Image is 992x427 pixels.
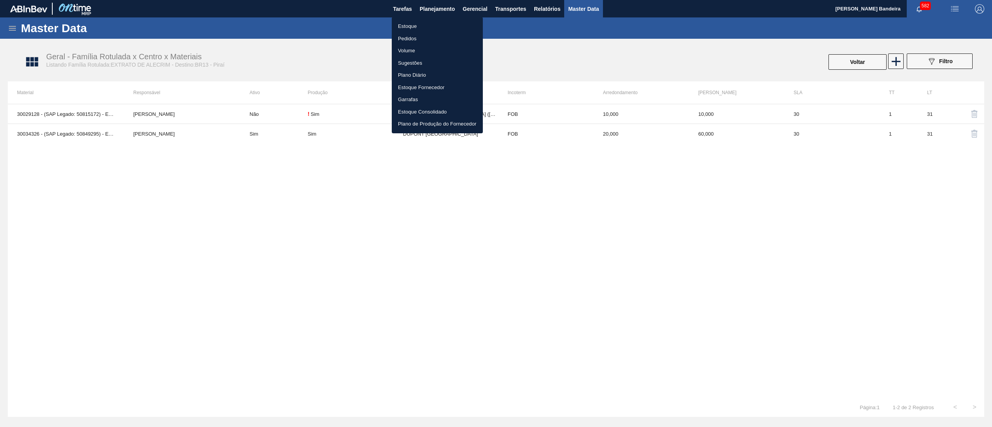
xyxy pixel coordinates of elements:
[392,20,483,33] a: Estoque
[392,69,483,81] a: Plano Diário
[392,106,483,118] a: Estoque Consolidado
[392,33,483,45] a: Pedidos
[392,118,483,130] a: Plano de Produção do Fornecedor
[392,57,483,69] a: Sugestões
[392,45,483,57] a: Volume
[392,93,483,106] a: Garrafas
[392,81,483,94] a: Estoque Fornecedor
